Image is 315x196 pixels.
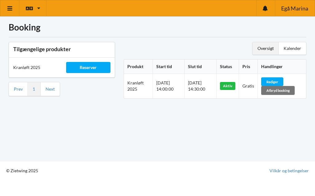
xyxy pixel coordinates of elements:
span: Gratis [242,83,254,88]
div: Reserver [66,62,110,73]
th: Handlinger [257,59,306,74]
span: [DATE] 14:30:00 [188,80,205,92]
th: Slut tid [184,59,216,74]
h1: Booking [9,22,306,33]
div: Aktiv [220,82,235,90]
th: Produkt [124,59,153,74]
a: Next [46,86,55,92]
a: 1 [33,86,35,92]
h3: Tilgængelige produkter [13,46,110,53]
div: Afbryd booking [261,86,295,95]
div: Kranløft 2025 [9,60,62,75]
a: Vilkår og betingelser [269,168,309,174]
th: Start tid [153,59,185,74]
div: Kalender [279,42,306,55]
div: Rediger [261,77,283,86]
div: Oversigt [253,42,279,55]
span: [DATE] 14:00:00 [156,80,173,92]
span: Kranløft 2025 [127,80,144,92]
th: Pris [239,59,257,74]
a: Prev [14,86,23,92]
th: Status [216,59,239,74]
span: Egå Marina [281,6,308,11]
